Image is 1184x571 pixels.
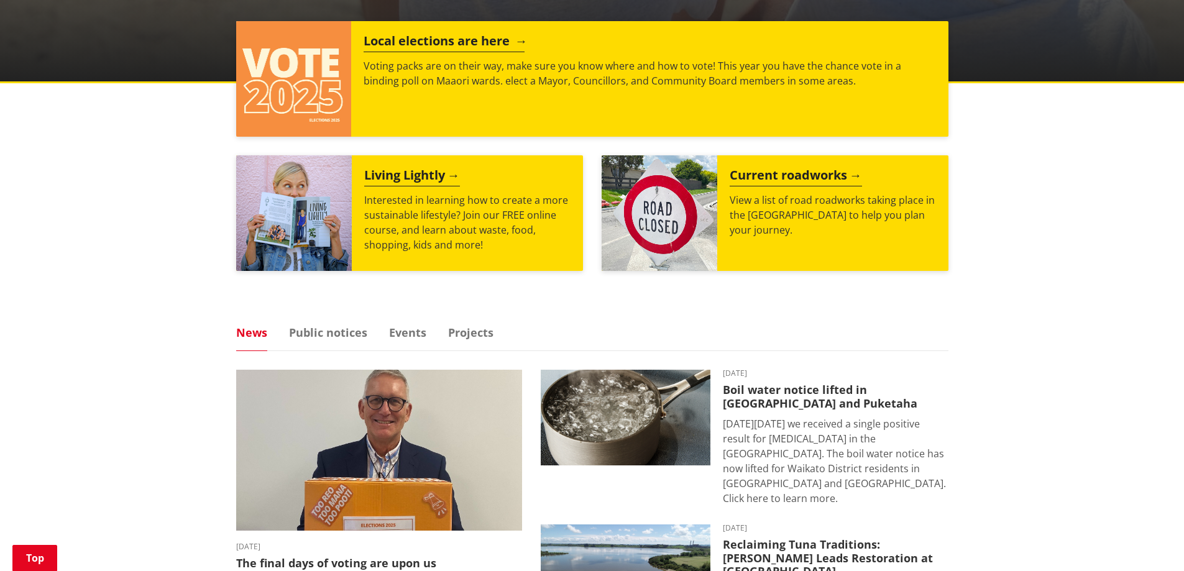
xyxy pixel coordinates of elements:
[364,34,525,52] h2: Local elections are here
[236,155,583,271] a: Living Lightly Interested in learning how to create a more sustainable lifestyle? Join our FREE o...
[602,155,717,271] img: Road closed sign
[1127,519,1172,564] iframe: Messenger Launcher
[448,327,493,338] a: Projects
[289,327,367,338] a: Public notices
[730,193,936,237] p: View a list of road roadworks taking place in the [GEOGRAPHIC_DATA] to help you plan your journey.
[730,168,862,186] h2: Current roadworks
[723,416,948,506] p: [DATE][DATE] we received a single positive result for [MEDICAL_DATA] in the [GEOGRAPHIC_DATA]. Th...
[364,168,460,186] h2: Living Lightly
[364,58,935,88] p: Voting packs are on their way, make sure you know where and how to vote! This year you have the c...
[236,21,352,137] img: Vote 2025
[541,370,710,465] img: boil water notice
[723,383,948,410] h3: Boil water notice lifted in [GEOGRAPHIC_DATA] and Puketaha
[12,545,57,571] a: Top
[236,543,522,550] time: [DATE]
[236,21,948,137] a: Local elections are here Voting packs are on their way, make sure you know where and how to vote!...
[602,155,948,271] a: Current roadworks View a list of road roadworks taking place in the [GEOGRAPHIC_DATA] to help you...
[236,327,267,338] a: News
[723,524,948,532] time: [DATE]
[389,327,426,338] a: Events
[723,370,948,377] time: [DATE]
[236,155,352,271] img: Mainstream Green Workshop Series
[541,370,948,506] a: boil water notice gordonton puketaha [DATE] Boil water notice lifted in [GEOGRAPHIC_DATA] and Puk...
[364,193,571,252] p: Interested in learning how to create a more sustainable lifestyle? Join our FREE online course, a...
[236,557,522,570] h3: The final days of voting are upon us
[236,370,522,531] img: Craig Hobbs editorial elections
